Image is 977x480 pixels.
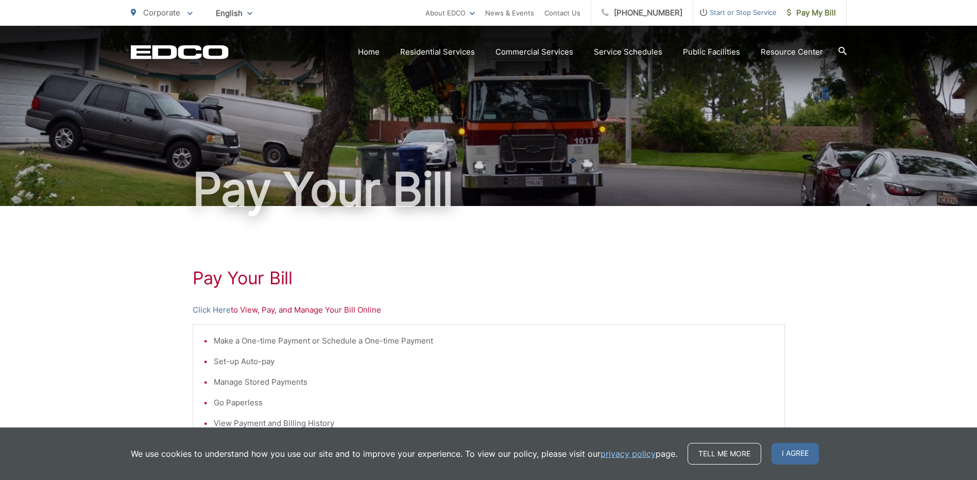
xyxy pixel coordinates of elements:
[208,4,260,22] span: English
[131,448,677,460] p: We use cookies to understand how you use our site and to improve your experience. To view our pol...
[214,376,774,388] li: Manage Stored Payments
[358,46,380,58] a: Home
[214,355,774,368] li: Set-up Auto-pay
[193,304,785,316] p: to View, Pay, and Manage Your Bill Online
[425,7,475,19] a: About EDCO
[214,335,774,347] li: Make a One-time Payment or Schedule a One-time Payment
[143,8,180,18] span: Corporate
[214,417,774,430] li: View Payment and Billing History
[193,268,785,288] h1: Pay Your Bill
[772,443,819,465] span: I agree
[761,46,823,58] a: Resource Center
[214,397,774,409] li: Go Paperless
[688,443,761,465] a: Tell me more
[400,46,475,58] a: Residential Services
[495,46,573,58] a: Commercial Services
[544,7,580,19] a: Contact Us
[131,164,847,215] h1: Pay Your Bill
[683,46,740,58] a: Public Facilities
[787,7,836,19] span: Pay My Bill
[601,448,656,460] a: privacy policy
[485,7,534,19] a: News & Events
[193,304,231,316] a: Click Here
[594,46,662,58] a: Service Schedules
[131,45,229,59] a: EDCD logo. Return to the homepage.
